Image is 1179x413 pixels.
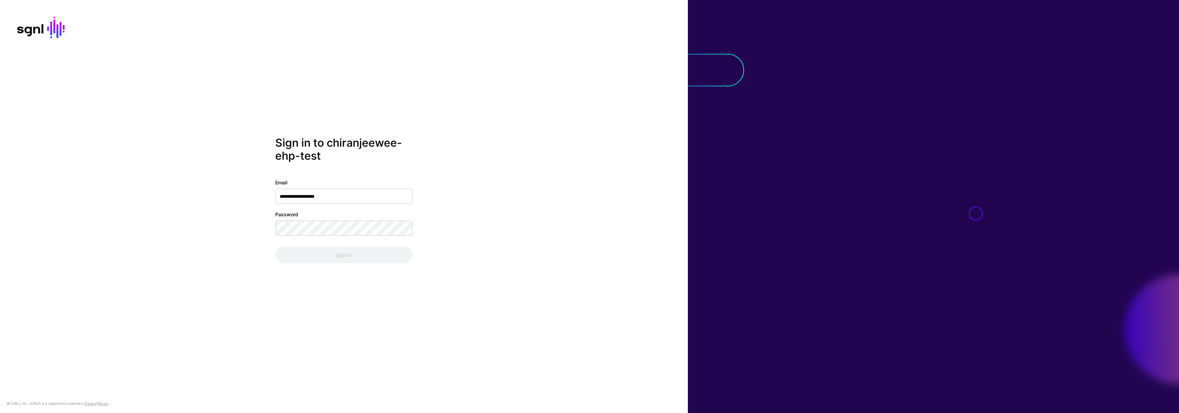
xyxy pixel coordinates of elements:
label: Email [275,179,288,186]
label: Password [275,211,298,218]
a: Privacy [84,401,97,405]
h2: Sign in to chiranjeewee-ehp-test [275,136,412,162]
div: © [URL], Inc. SGNL® is a registered trademark. & [7,401,108,406]
a: Terms [98,401,108,405]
